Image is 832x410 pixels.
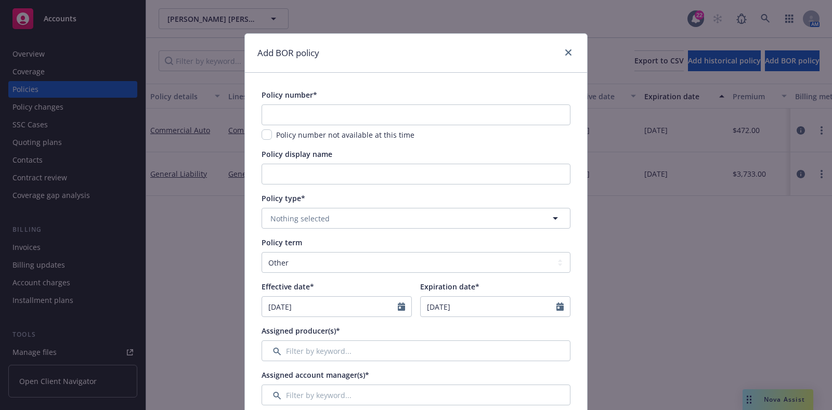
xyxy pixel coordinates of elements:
[262,237,302,247] span: Policy term
[276,130,414,140] span: Policy number not available at this time
[421,297,556,316] input: MM/DD/YYYY
[262,149,332,159] span: Policy display name
[262,282,314,292] span: Effective date*
[262,385,570,405] input: Filter by keyword...
[398,302,405,311] svg: Calendar
[262,326,340,336] span: Assigned producer(s)*
[562,46,575,59] a: close
[262,90,317,100] span: Policy number*
[262,340,570,361] input: Filter by keyword...
[262,193,305,203] span: Policy type*
[262,370,369,380] span: Assigned account manager(s)*
[262,208,570,229] button: Nothing selected
[262,297,398,316] input: MM/DD/YYYY
[420,282,479,292] span: Expiration date*
[270,213,330,224] span: Nothing selected
[556,302,564,311] svg: Calendar
[257,46,319,60] h1: Add BOR policy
